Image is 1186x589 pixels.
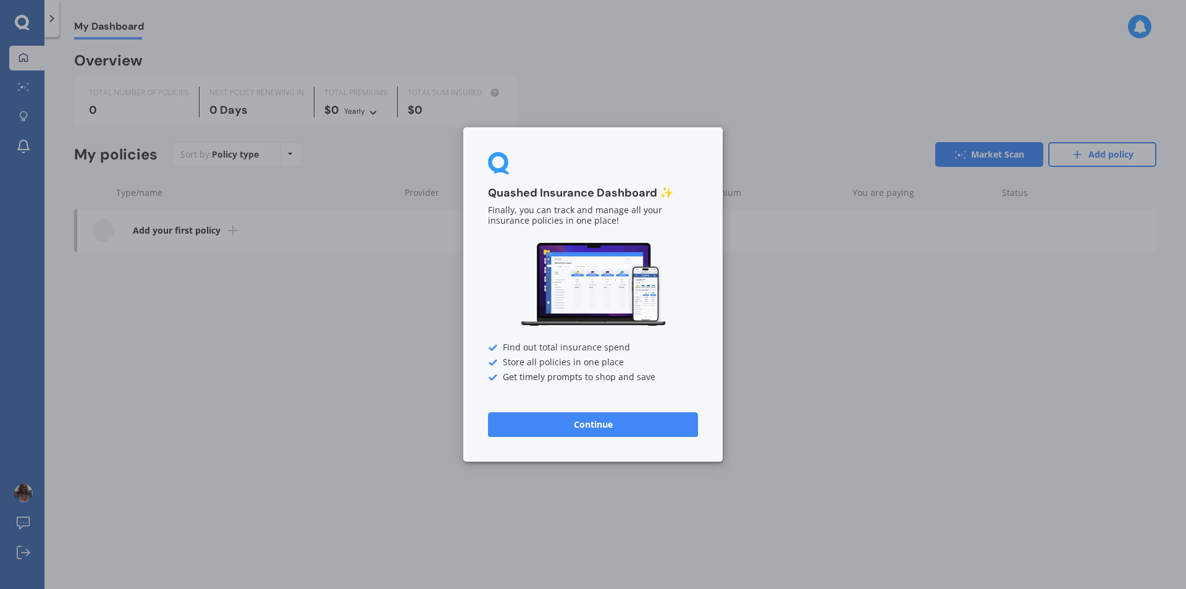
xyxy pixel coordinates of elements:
[488,412,698,437] button: Continue
[488,206,698,227] p: Finally, you can track and manage all your insurance policies in one place!
[488,358,698,368] div: Store all policies in one place
[519,241,667,328] img: Dashboard
[488,373,698,383] div: Get timely prompts to shop and save
[488,343,698,353] div: Find out total insurance spend
[488,186,698,200] h3: Quashed Insurance Dashboard ✨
